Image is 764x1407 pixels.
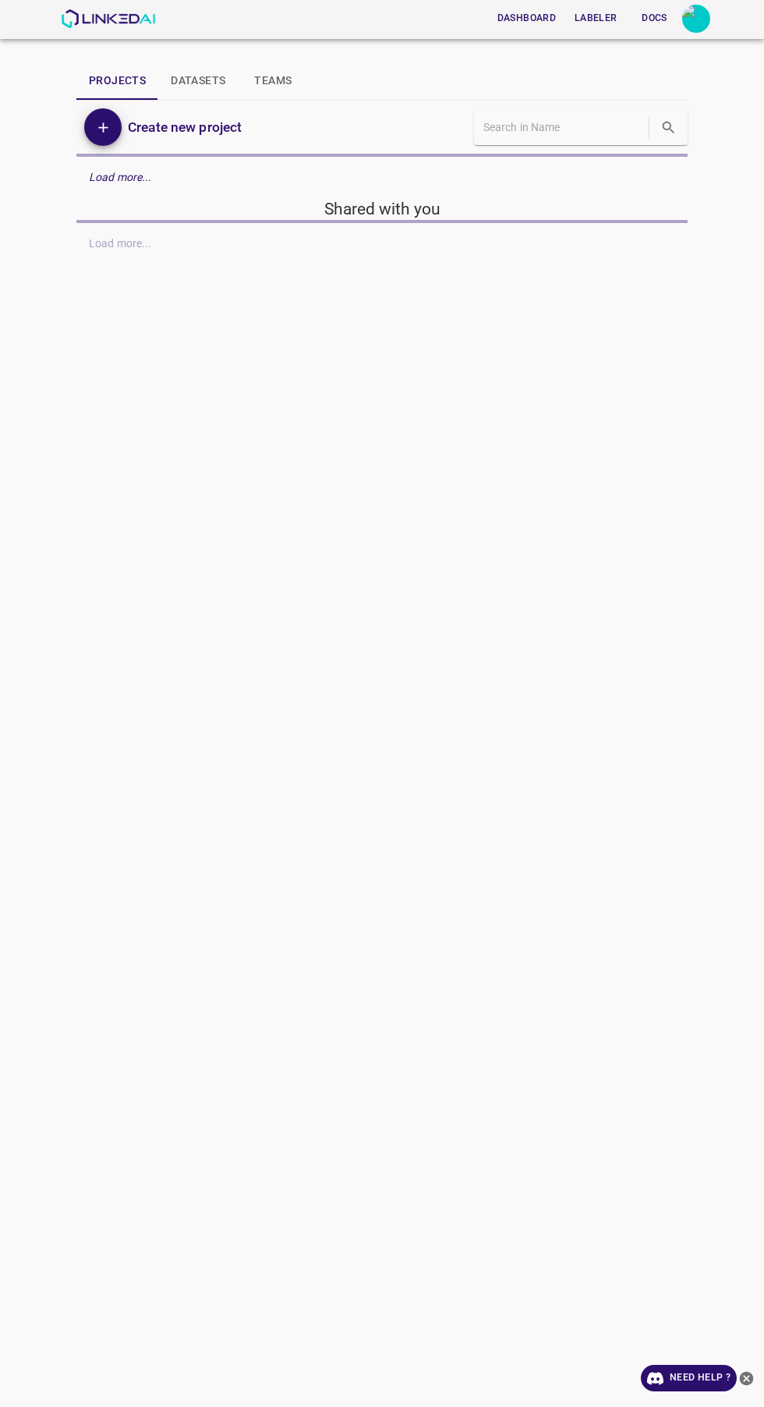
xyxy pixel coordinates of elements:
[488,2,565,34] a: Dashboard
[641,1365,737,1391] a: Need Help ?
[76,198,688,220] h5: Shared with you
[737,1365,756,1391] button: close-help
[629,5,679,31] button: Docs
[491,5,562,31] button: Dashboard
[61,9,155,28] img: LinkedAI
[626,2,682,34] a: Docs
[238,62,308,100] button: Teams
[653,112,684,144] button: search
[682,5,710,33] img: Admin
[565,2,626,34] a: Labeler
[483,116,646,139] input: Search in Name
[122,116,242,138] a: Create new project
[568,5,623,31] button: Labeler
[76,163,688,192] div: Load more...
[76,62,158,100] button: Projects
[89,171,152,183] em: Load more...
[128,116,242,138] h6: Create new project
[84,108,122,146] button: Add
[158,62,238,100] button: Datasets
[682,5,710,33] button: Open settings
